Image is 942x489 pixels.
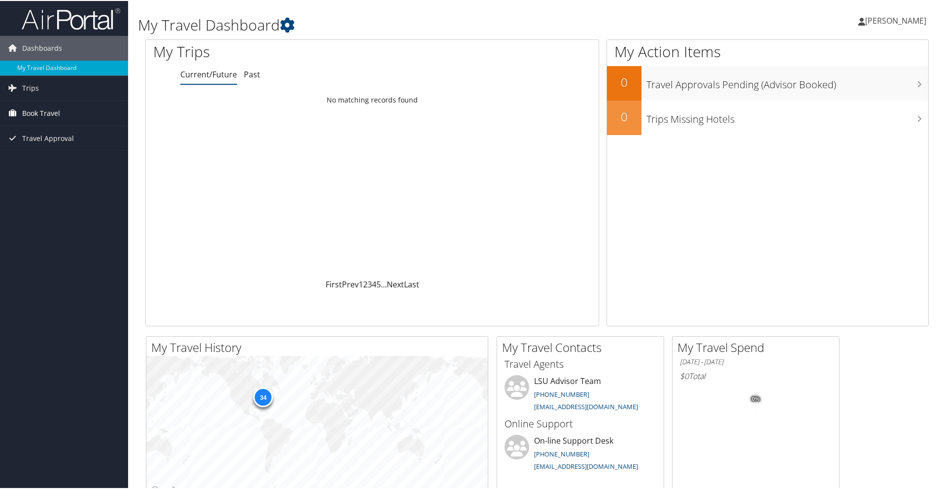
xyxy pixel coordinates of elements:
tspan: 0% [752,395,760,401]
a: Past [244,68,260,79]
a: [EMAIL_ADDRESS][DOMAIN_NAME] [534,401,638,410]
a: 0Trips Missing Hotels [607,100,928,134]
h3: Travel Approvals Pending (Advisor Booked) [646,72,928,91]
div: 34 [253,386,273,406]
li: LSU Advisor Team [500,374,661,415]
span: Trips [22,75,39,100]
a: First [326,278,342,289]
td: No matching records found [146,90,599,108]
a: 2 [363,278,368,289]
h6: Total [680,370,832,381]
h2: My Travel Contacts [502,338,664,355]
h2: 0 [607,73,641,90]
h1: My Travel Dashboard [138,14,670,35]
h6: [DATE] - [DATE] [680,356,832,366]
a: 4 [372,278,376,289]
span: [PERSON_NAME] [865,14,926,25]
a: [PERSON_NAME] [858,5,936,35]
a: 3 [368,278,372,289]
span: Travel Approval [22,125,74,150]
h2: 0 [607,107,641,124]
h1: My Action Items [607,40,928,61]
span: Book Travel [22,100,60,125]
span: Dashboards [22,35,62,60]
h2: My Travel Spend [677,338,839,355]
a: Current/Future [180,68,237,79]
a: [EMAIL_ADDRESS][DOMAIN_NAME] [534,461,638,470]
span: $0 [680,370,689,381]
h3: Trips Missing Hotels [646,106,928,125]
a: Prev [342,278,359,289]
h2: My Travel History [151,338,488,355]
a: [PHONE_NUMBER] [534,449,589,457]
a: 1 [359,278,363,289]
h1: My Trips [153,40,403,61]
a: Last [404,278,419,289]
h3: Online Support [505,416,656,430]
a: [PHONE_NUMBER] [534,389,589,398]
span: … [381,278,387,289]
img: airportal-logo.png [22,6,120,30]
a: 0Travel Approvals Pending (Advisor Booked) [607,65,928,100]
a: Next [387,278,404,289]
a: 5 [376,278,381,289]
li: On-line Support Desk [500,434,661,474]
h3: Travel Agents [505,356,656,370]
